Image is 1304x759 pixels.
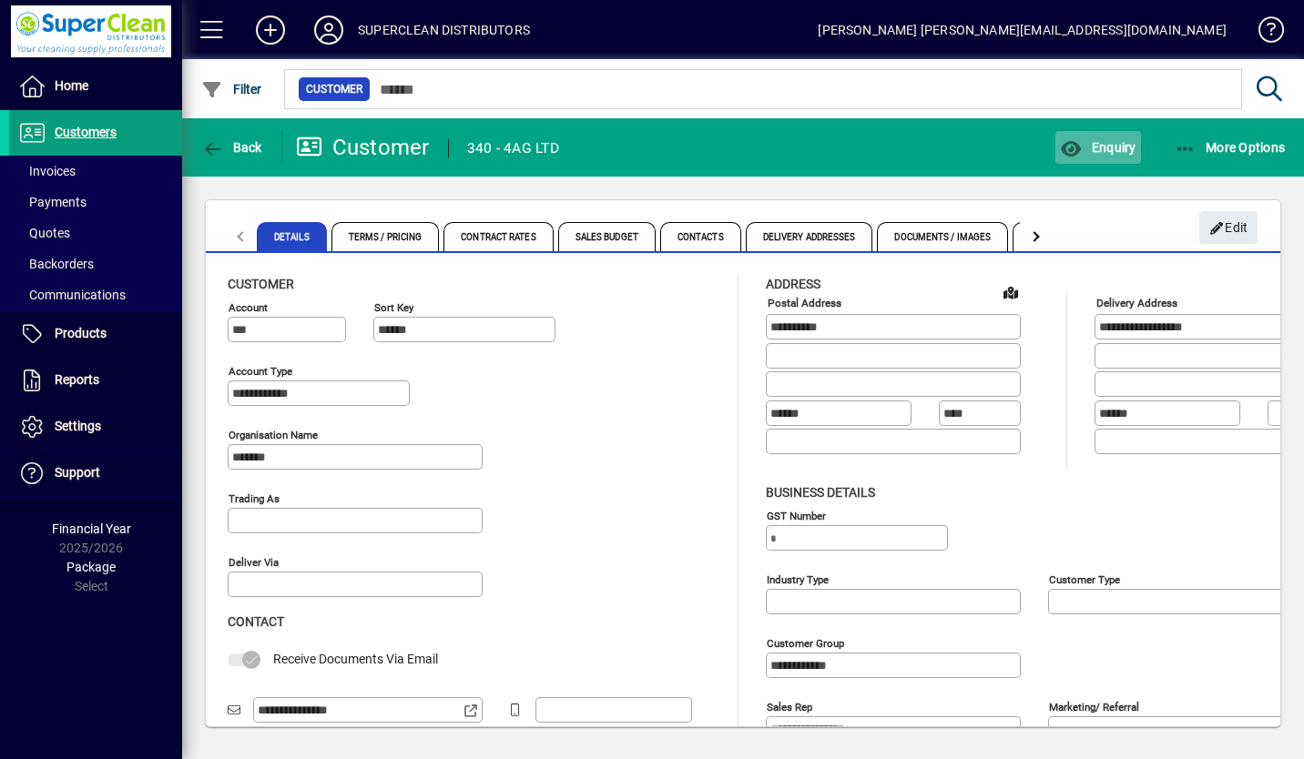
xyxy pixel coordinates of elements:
mat-label: Deliver via [229,556,279,569]
span: Home [55,78,88,93]
span: Filter [201,82,262,96]
a: Reports [9,358,182,403]
a: Knowledge Base [1245,4,1281,63]
span: Business details [766,485,875,500]
a: Communications [9,279,182,310]
span: Payments [18,195,87,209]
span: Terms / Pricing [331,222,440,251]
a: Home [9,64,182,109]
a: Products [9,311,182,357]
span: Edit [1209,213,1248,243]
span: Back [201,140,262,155]
span: Reports [55,372,99,387]
span: Support [55,465,100,480]
span: Receive Documents Via Email [273,652,438,666]
a: Support [9,450,182,496]
span: Customers [55,125,117,139]
button: Back [197,131,267,164]
span: Settings [55,419,101,433]
a: View on map [996,278,1025,307]
span: More Options [1175,140,1286,155]
mat-label: Account Type [229,365,292,378]
div: [PERSON_NAME] [PERSON_NAME][EMAIL_ADDRESS][DOMAIN_NAME] [818,15,1227,45]
span: Customer [228,277,294,291]
span: Address [766,277,820,291]
button: Enquiry [1055,131,1140,164]
span: Enquiry [1060,140,1136,155]
span: Package [66,560,116,574]
a: Payments [9,187,182,218]
span: Products [55,326,107,340]
button: Profile [300,14,358,46]
div: SUPERCLEAN DISTRIBUTORS [358,15,530,45]
span: Delivery Addresses [746,222,873,251]
span: Financial Year [52,521,131,536]
span: Invoices [18,164,76,178]
div: Customer [296,133,430,162]
mat-label: Customer group [767,636,844,649]
span: Documents / Images [877,222,1008,251]
mat-label: Customer type [1049,572,1120,585]
span: Backorders [18,257,94,271]
a: Invoices [9,156,182,187]
span: Quotes [18,226,70,240]
button: Edit [1199,211,1258,244]
button: Filter [197,73,267,106]
mat-label: Sales rep [767,700,812,713]
a: Settings [9,404,182,450]
div: 340 - 4AG LTD [467,134,559,163]
button: Add [241,14,300,46]
span: Contact [228,614,284,629]
span: Contacts [660,222,741,251]
app-page-header-button: Back [182,131,282,164]
mat-label: Organisation name [229,429,318,441]
a: Backorders [9,248,182,279]
button: More Options [1170,131,1290,164]
mat-label: GST Number [767,509,826,521]
span: Sales Budget [558,222,656,251]
mat-label: Trading as [229,492,280,505]
mat-label: Account [229,301,268,314]
mat-label: Industry type [767,572,829,585]
mat-label: Sort key [374,301,413,314]
span: Communications [18,288,126,302]
span: Custom Fields [1013,222,1115,251]
span: Contract Rates [443,222,553,251]
mat-label: Marketing/ Referral [1049,700,1139,713]
span: Customer [306,80,362,98]
a: Quotes [9,218,182,248]
span: Details [257,222,327,251]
